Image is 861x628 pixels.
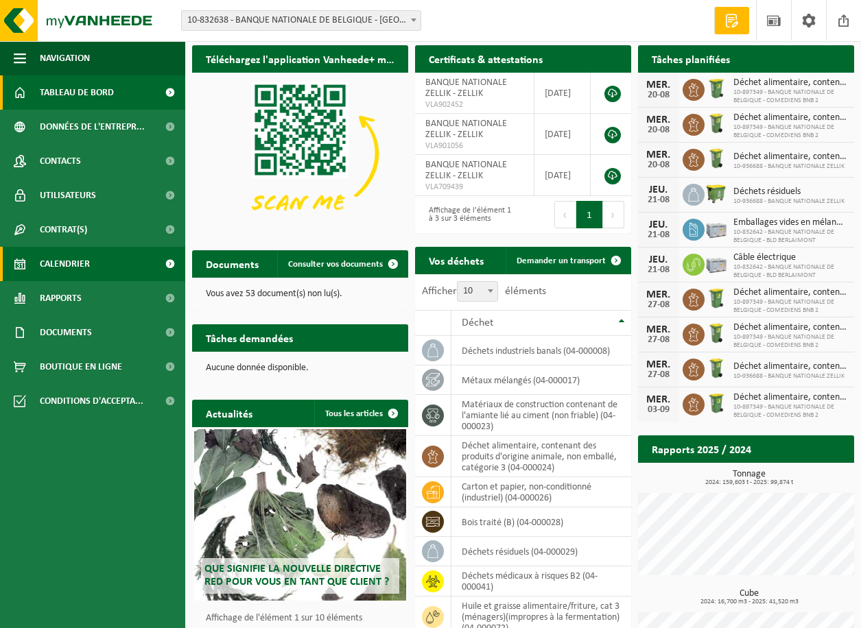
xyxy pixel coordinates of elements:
[645,300,672,310] div: 27-08
[425,160,507,181] span: BANQUE NATIONALE ZELLIK - ZELLIK
[40,315,92,350] span: Documents
[645,184,672,195] div: JEU.
[451,477,631,507] td: carton et papier, non-conditionné (industriel) (04-000026)
[40,350,122,384] span: Boutique en ligne
[534,114,591,155] td: [DATE]
[204,564,389,588] span: Que signifie la nouvelle directive RED pour vous en tant que client ?
[733,123,847,140] span: 10-897349 - BANQUE NATIONALE DE BELGIQUE - COMEDIENS BNB 2
[733,298,847,315] span: 10-897349 - BANQUE NATIONALE DE BELGIQUE - COMEDIENS BNB 2
[451,365,631,395] td: métaux mélangés (04-000017)
[415,247,497,274] h2: Vos déchets
[645,370,672,380] div: 27-08
[425,77,507,99] span: BANQUE NATIONALE ZELLIK - ZELLIK
[645,219,672,230] div: JEU.
[40,281,82,315] span: Rapports
[645,359,672,370] div: MER.
[425,182,523,193] span: VLA709439
[705,357,728,380] img: WB-0140-HPE-GN-50
[645,90,672,100] div: 20-08
[733,217,847,228] span: Emballages vides en mélange de produits dangereux
[645,254,672,265] div: JEU.
[733,372,847,381] span: 10-936688 - BANQUE NATIONALE ZELLIK
[40,110,145,144] span: Données de l'entrepr...
[603,201,624,228] button: Next
[645,599,854,605] span: 2024: 16,700 m3 - 2025: 41,520 m3
[645,289,672,300] div: MER.
[451,537,631,566] td: déchets résiduels (04-000029)
[733,287,847,298] span: Déchet alimentaire, contenant des produits d'origine animale, non emballé, catég...
[40,384,143,418] span: Conditions d'accepta...
[733,322,847,333] span: Déchet alimentaire, contenant des produits d'origine animale, non emballé, catég...
[645,479,854,486] span: 2024: 159,603 t - 2025: 99,874 t
[645,195,672,205] div: 21-08
[206,363,394,373] p: Aucune donnée disponible.
[645,149,672,160] div: MER.
[645,589,854,605] h3: Cube
[705,147,728,170] img: WB-0140-HPE-GN-50
[40,144,81,178] span: Contacts
[705,391,728,415] img: WB-0240-HPE-GN-50
[576,201,603,228] button: 1
[705,287,728,310] img: WB-0240-HPE-GN-50
[645,335,672,345] div: 27-08
[451,507,631,537] td: bois traité (B) (04-000028)
[182,11,421,30] span: 10-832638 - BANQUE NATIONALE DE BELGIQUE - BRUXELLES
[425,141,523,152] span: VLA901056
[705,112,728,135] img: WB-0140-HPE-GN-50
[40,75,114,110] span: Tableau de bord
[733,361,847,372] span: Déchet alimentaire, contenant des produits d'origine animale, non emballé, catég...
[457,281,498,302] span: 10
[645,324,672,335] div: MER.
[733,403,847,420] span: 10-897349 - BANQUE NATIONALE DE BELGIQUE - COMEDIENS BNB 2
[451,566,631,596] td: déchets médicaux à risques B2 (04-000041)
[733,333,847,350] span: 10-897349 - BANQUE NATIONALE DE BELGIQUE - COMEDIENS BNB 2
[422,200,517,230] div: Affichage de l'élément 1 à 3 sur 3 éléments
[192,400,266,426] h2: Actualités
[314,400,407,427] a: Tous les articles
[733,186,845,197] span: Déchets résiduels
[735,462,853,490] a: Consulter les rapports
[517,256,606,265] span: Demander un transport
[705,77,728,100] img: WB-0240-HPE-GN-50
[733,77,847,88] span: Déchet alimentaire, contenant des produits d'origine animale, non emballé, catég...
[705,322,728,345] img: WB-0140-HPE-GN-50
[705,182,728,205] img: WB-1100-HPE-GN-50
[733,162,847,171] span: 10-936688 - BANQUE NATIONALE ZELLIK
[645,394,672,405] div: MER.
[638,45,744,72] h2: Tâches planifiées
[705,252,728,275] img: PB-LB-0680-HPE-GY-11
[645,80,672,90] div: MER.
[554,201,576,228] button: Previous
[451,336,631,365] td: déchets industriels banals (04-000008)
[645,405,672,415] div: 03-09
[192,73,408,234] img: Download de VHEPlus App
[733,392,847,403] span: Déchet alimentaire, contenant des produits d'origine animale, non emballé, catég...
[534,73,591,114] td: [DATE]
[506,247,630,274] a: Demander un transport
[462,317,493,328] span: Déchet
[40,247,90,281] span: Calendrier
[181,10,421,31] span: 10-832638 - BANQUE NATIONALE DE BELGIQUE - BRUXELLES
[733,228,847,245] span: 10-832642 - BANQUE NATIONALE DE BELGIQUE - BLD BERLAIMONT
[458,282,497,301] span: 10
[733,88,847,105] span: 10-897349 - BANQUE NATIONALE DE BELGIQUE - COMEDIENS BNB 2
[425,119,507,140] span: BANQUE NATIONALE ZELLIK - ZELLIK
[206,614,401,623] p: Affichage de l'élément 1 sur 10 éléments
[638,435,765,462] h2: Rapports 2025 / 2024
[288,260,383,269] span: Consulter vos documents
[192,324,307,351] h2: Tâches demandées
[40,213,87,247] span: Contrat(s)
[733,197,845,206] span: 10-936688 - BANQUE NATIONALE ZELLIK
[415,45,556,72] h2: Certificats & attestations
[451,395,631,436] td: matériaux de construction contenant de l'amiante lié au ciment (non friable) (04-000023)
[192,45,408,72] h2: Téléchargez l'application Vanheede+ maintenant!
[705,217,728,240] img: PB-LB-0680-HPE-GY-11
[206,289,394,299] p: Vous avez 53 document(s) non lu(s).
[40,178,96,213] span: Utilisateurs
[425,99,523,110] span: VLA902452
[645,265,672,275] div: 21-08
[422,286,546,297] label: Afficher éléments
[645,125,672,135] div: 20-08
[733,263,847,280] span: 10-832642 - BANQUE NATIONALE DE BELGIQUE - BLD BERLAIMONT
[534,155,591,196] td: [DATE]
